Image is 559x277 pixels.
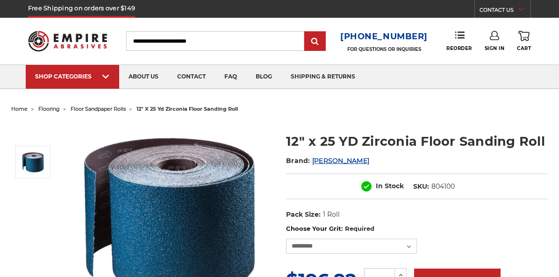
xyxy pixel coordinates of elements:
[306,32,324,51] input: Submit
[340,30,428,43] a: [PHONE_NUMBER]
[376,182,404,190] span: In Stock
[21,150,45,174] img: Zirconia 12" x 25 YD Floor Sanding Roll
[517,45,531,51] span: Cart
[340,46,428,52] p: FOR QUESTIONS OR INQUIRIES
[446,45,472,51] span: Reorder
[119,65,168,89] a: about us
[345,225,374,232] small: Required
[323,210,340,220] dd: 1 Roll
[431,182,455,192] dd: 804100
[38,106,60,112] a: flooring
[286,210,321,220] dt: Pack Size:
[446,31,472,51] a: Reorder
[413,182,429,192] dt: SKU:
[485,45,505,51] span: Sign In
[215,65,246,89] a: faq
[312,156,369,165] a: [PERSON_NAME]
[11,106,28,112] a: home
[35,73,110,80] div: SHOP CATEGORIES
[286,156,310,165] span: Brand:
[246,65,281,89] a: blog
[28,26,107,57] img: Empire Abrasives
[286,132,548,150] h1: 12" x 25 YD Zirconia Floor Sanding Roll
[168,65,215,89] a: contact
[517,31,531,51] a: Cart
[136,106,238,112] span: 12" x 25 yd zirconia floor sanding roll
[71,106,126,112] a: floor sandpaper rolls
[286,224,548,234] label: Choose Your Grit:
[281,65,365,89] a: shipping & returns
[480,5,530,18] a: CONTACT US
